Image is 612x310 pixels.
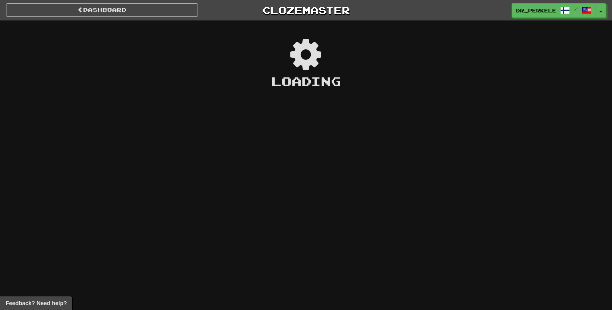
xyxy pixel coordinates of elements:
span: / [574,6,578,12]
a: Dashboard [6,3,198,17]
a: Clozemaster [210,3,402,17]
span: dr_perkele [516,7,556,14]
span: Open feedback widget [6,299,67,307]
a: dr_perkele / [512,3,596,18]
